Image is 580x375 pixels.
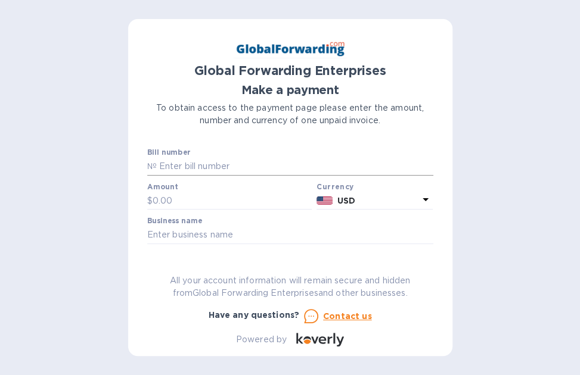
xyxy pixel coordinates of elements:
b: USD [337,196,355,205]
input: Enter bill number [157,158,433,176]
u: Contact us [323,311,372,321]
input: 0.00 [153,192,312,210]
p: All your account information will remain secure and hidden from Global Forwarding Enterprises and... [147,274,433,299]
b: Have any questions? [209,310,300,320]
p: To obtain access to the payment page please enter the amount, number and currency of one unpaid i... [147,102,433,127]
img: USD [317,196,333,205]
input: Enter business name [147,226,433,244]
b: Currency [317,182,353,191]
label: Business name [147,218,202,225]
p: Powered by [236,333,287,346]
p: № [147,160,157,173]
b: Global Forwarding Enterprises [194,63,386,78]
p: $ [147,195,153,207]
label: Bill number [147,149,190,156]
label: Amount [147,183,178,190]
h1: Make a payment [147,83,433,97]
